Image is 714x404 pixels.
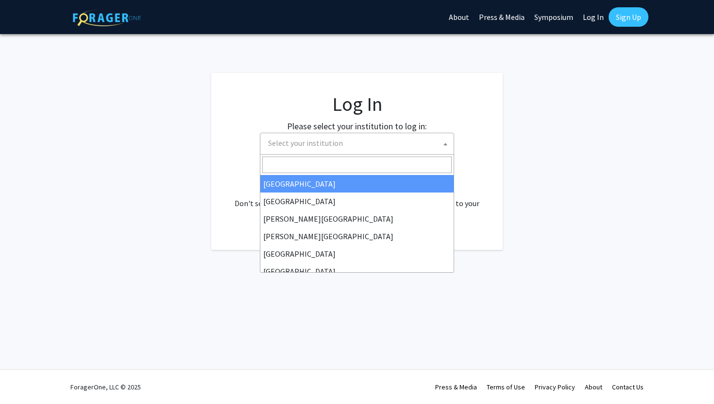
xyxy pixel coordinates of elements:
[260,133,454,155] span: Select your institution
[73,9,141,26] img: ForagerOne Logo
[612,383,644,391] a: Contact Us
[585,383,602,391] a: About
[260,263,454,280] li: [GEOGRAPHIC_DATA]
[435,383,477,391] a: Press & Media
[260,210,454,228] li: [PERSON_NAME][GEOGRAPHIC_DATA]
[609,7,648,27] a: Sign Up
[231,174,483,221] div: No account? . Don't see your institution? about bringing ForagerOne to your institution.
[260,245,454,263] li: [GEOGRAPHIC_DATA]
[268,138,343,148] span: Select your institution
[264,133,454,153] span: Select your institution
[260,193,454,210] li: [GEOGRAPHIC_DATA]
[535,383,575,391] a: Privacy Policy
[260,175,454,193] li: [GEOGRAPHIC_DATA]
[70,370,141,404] div: ForagerOne, LLC © 2025
[287,120,427,133] label: Please select your institution to log in:
[231,92,483,116] h1: Log In
[487,383,525,391] a: Terms of Use
[262,157,452,173] input: Search
[260,228,454,245] li: [PERSON_NAME][GEOGRAPHIC_DATA]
